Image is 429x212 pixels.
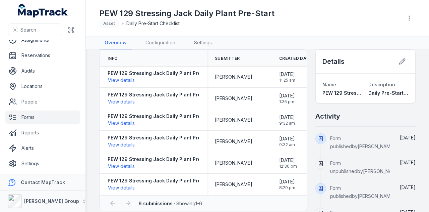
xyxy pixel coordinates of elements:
span: 11:25 am [279,78,295,83]
time: 01/08/2025, 1:35:38 pm [279,92,295,104]
button: Search [8,24,62,36]
a: Reservations [5,49,80,62]
a: Audits [5,64,80,78]
time: 04/08/2025, 11:25:41 am [279,71,295,83]
span: Info [108,56,118,61]
strong: PEW 129 Stressing Jack Daily Plant Pre-Start [108,177,215,184]
a: Configuration [140,37,181,49]
a: Overview [99,37,132,49]
span: 1:35 pm [279,99,295,104]
span: [DATE] [400,184,416,190]
span: Created Date [279,56,312,61]
strong: 6 submissions [138,201,173,206]
div: Asset [99,19,119,28]
strong: PEW 129 Stressing Jack Daily Plant Pre-Start [108,91,215,98]
strong: [PERSON_NAME] Group [24,198,79,204]
span: Submitter [215,56,240,61]
span: Search [20,27,36,33]
span: Daily Pre-Start Checklist [368,90,427,96]
span: [PERSON_NAME] [215,95,252,102]
time: 31/07/2025, 9:32:41 am [279,135,295,147]
h1: PEW 129 Stressing Jack Daily Plant Pre-Start [99,8,274,19]
a: Reports [5,126,80,139]
span: [PERSON_NAME] [215,74,252,80]
span: Daily Pre-Start Checklist [126,20,180,27]
strong: Contact MapTrack [21,179,65,185]
span: [DATE] [279,135,295,142]
span: [DATE] [279,178,295,185]
strong: PEW 129 Stressing Jack Daily Plant Pre-Start [108,156,215,163]
span: Name [322,82,336,87]
h2: Activity [315,112,340,121]
span: Description [368,82,395,87]
span: [DATE] [279,92,295,99]
span: [PERSON_NAME] [215,138,252,145]
button: View details [108,98,135,105]
strong: PEW 129 Stressing Jack Daily Plant Pre-Start [108,70,215,77]
span: Form published by [PERSON_NAME] [330,185,395,199]
span: [DATE] [279,71,295,78]
time: 11/08/2025, 9:13:04 am [400,135,416,140]
time: 11/08/2025, 9:12:43 am [400,160,416,165]
a: Locations [5,80,80,93]
a: Settings [5,157,80,170]
span: 9:32 am [279,142,295,147]
span: [DATE] [400,135,416,140]
button: View details [108,120,135,127]
span: [PERSON_NAME] [215,117,252,123]
span: [DATE] [279,114,295,121]
time: 31/07/2025, 9:32:42 am [279,114,295,126]
span: [PERSON_NAME] [215,160,252,166]
button: View details [108,163,135,170]
span: 8:29 pm [279,185,295,190]
span: 12:36 pm [279,164,297,169]
a: Forms [5,111,80,124]
span: · Showing 1 - 6 [138,201,202,206]
h2: Details [322,57,345,66]
a: Alerts [5,141,80,155]
a: MapTrack [18,4,68,17]
strong: PEW 129 Stressing Jack Daily Plant Pre-Start [108,113,215,120]
a: Settings [189,37,217,49]
time: 11/07/2025, 10:38:17 am [400,184,416,190]
span: [PERSON_NAME] [215,181,252,188]
button: View details [108,141,135,149]
button: View details [108,77,135,84]
time: 03/06/2025, 8:29:08 pm [279,178,295,190]
span: Form unpublished by [PERSON_NAME] [330,160,401,174]
button: View details [108,184,135,192]
span: Form published by [PERSON_NAME] [330,135,395,149]
span: 9:32 am [279,121,295,126]
a: People [5,95,80,109]
time: 29/07/2025, 12:36:52 pm [279,157,297,169]
strong: PEW 129 Stressing Jack Daily Plant Pre-Start [108,134,215,141]
span: [DATE] [279,157,297,164]
span: [DATE] [400,160,416,165]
